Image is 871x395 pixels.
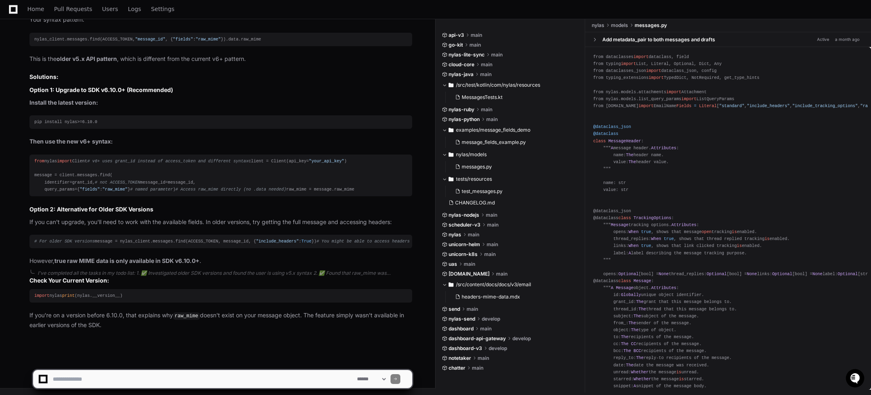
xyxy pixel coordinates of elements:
svg: Directory [449,80,453,90]
code: raw_mime [173,312,200,320]
div: nylas (nylas.__version__) [34,292,407,299]
span: main [486,116,498,123]
span: main [496,271,507,277]
span: True [301,239,312,244]
span: unicorn-helm [449,241,480,248]
span: @dataclass [593,131,619,136]
span: Message [633,278,651,283]
span: go-kit [449,42,463,48]
div: pip install nylas>=6.10.0 [34,119,407,126]
span: None [659,272,669,276]
button: /src/test/kotlin/com/nylas/resources [442,79,579,92]
span: nylas-python [449,116,480,123]
span: print [62,293,75,298]
span: main [481,106,492,113]
span: A [611,145,613,150]
span: /src/content/docs/docs/v3/email [456,281,531,288]
span: is [765,236,770,241]
span: Home [27,7,44,11]
span: BCC [633,348,641,353]
span: Optional [707,272,727,276]
span: main [486,212,497,218]
span: "include_tracking_options" [792,103,858,108]
span: When [629,243,639,248]
span: # For older SDK versions [34,239,95,244]
p: However, . [29,256,412,266]
strong: older v5.x API pattern [56,55,117,62]
span: api-v3 [449,32,464,38]
span: The [626,152,633,157]
span: import [57,159,72,164]
span: headers-mime-data.mdx [462,294,520,300]
span: scheduler-v3 [449,222,480,228]
button: nylas/models [442,148,579,161]
div: message = nylas_client.messages.find(ACCESS_TOKEN, message_id, { : }) headers = message.data.head... [34,238,407,245]
span: The [629,159,636,164]
span: true [641,243,651,248]
span: unicorn-k8s [449,251,478,258]
button: /src/content/docs/docs/v3/email [442,278,579,291]
svg: Directory [449,280,453,290]
span: main [469,42,481,48]
span: [DOMAIN_NAME] [449,271,489,277]
span: None [747,272,757,276]
span: Pylon [81,86,99,92]
span: Settings [151,7,174,11]
span: dashboard-v3 [449,345,482,352]
span: CHANGELOG.md [455,200,495,206]
span: The [629,320,636,325]
span: nylas [592,22,604,29]
span: Optional [618,272,638,276]
button: headers-mime-data.mdx [452,291,574,303]
span: class [618,278,631,283]
span: Attributes [651,145,676,150]
span: CC [631,341,636,346]
span: "fields" [80,187,100,192]
span: from [34,159,45,164]
span: messages.py [462,164,492,170]
span: Literal [699,103,716,108]
span: main [471,32,482,38]
button: message_fields_example.py [452,137,574,148]
span: TrackingOptions [633,215,671,220]
div: We're available if you need us! [28,69,103,76]
span: "raw_mime" [195,37,221,42]
span: main [480,325,492,332]
h3: Option 2: Alternative for Older SDK Versions [29,205,412,213]
span: = [694,103,696,108]
strong: Then use the new v6+ syntax: [29,138,113,145]
span: true [641,229,651,234]
span: The [624,348,631,353]
span: "message_id" [135,37,165,42]
span: Logs [128,7,141,11]
span: dashboard-api-gateway [449,335,506,342]
svg: Directory [449,125,453,135]
span: examples/message_fields_demo [456,127,530,133]
span: import [633,54,649,59]
span: The [621,334,628,339]
span: "fields" [173,37,193,42]
span: "include_headers" [256,239,299,244]
span: The [636,299,643,304]
span: cloud-core [449,61,474,68]
button: MessagesTests.kt [452,92,574,103]
img: PlayerZero [8,8,25,25]
button: examples/message_fields_demo [442,123,579,137]
span: main [487,241,498,248]
span: import [646,68,661,73]
span: # You might be able to access headers and reconstruct some MIME information [317,239,505,244]
span: uas [449,261,457,267]
a: Powered byPylon [58,85,99,92]
svg: Directory [449,150,453,159]
button: messages.py [452,161,574,173]
span: class [618,215,631,220]
div: I've completed all the tasks in my todo list: 1. ✅ Investigated older SDK versions and found the ... [38,270,412,276]
strong: true raw MIME data is only available in SDK v6.10.0+ [54,257,200,264]
iframe: Open customer support [845,368,867,390]
span: Optional [837,272,858,276]
span: Optional [772,272,792,276]
span: # Access raw_mime directly (no .data needed) [175,187,286,192]
span: Attributes [651,285,676,290]
span: dashboard [449,325,474,332]
div: a month ago [835,36,860,43]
